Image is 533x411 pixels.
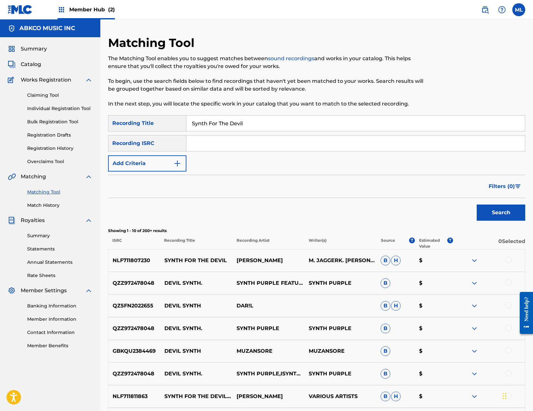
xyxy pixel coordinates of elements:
[8,5,33,14] img: MLC Logo
[108,100,429,108] p: In the next step, you will locate the specific work in your catalog that you want to match to the...
[304,279,376,287] p: SYNTH PURPLE
[471,257,478,264] img: expand
[304,257,376,264] p: M. JAGGERK. [PERSON_NAME]
[304,393,376,400] p: VARIOUS ARTISTS
[58,6,65,14] img: Top Rightsholders
[268,55,314,61] a: sound recordings
[27,246,93,252] a: Statements
[232,370,305,378] p: SYNTH PURPLE,ISYNTHPURPLE
[415,325,453,332] p: $
[447,238,453,243] span: ?
[108,325,160,332] p: QZZ972478048
[108,36,198,50] h2: Matching Tool
[477,205,525,221] button: Search
[27,329,93,336] a: Contact Information
[8,45,47,53] a: SummarySummary
[304,238,376,249] p: Writer(s)
[415,279,453,287] p: $
[27,303,93,309] a: Banking Information
[8,173,16,181] img: Matching
[503,386,506,406] div: Drag
[8,287,16,294] img: Member Settings
[108,347,160,355] p: GBKQU2384469
[8,61,16,68] img: Catalog
[27,118,93,125] a: Bulk Registration Tool
[415,347,453,355] p: $
[85,217,93,224] img: expand
[501,380,533,411] iframe: Chat Widget
[232,347,305,355] p: MUZANSORE
[108,155,186,172] button: Add Criteria
[21,173,46,181] span: Matching
[381,324,390,333] span: B
[108,370,160,378] p: QZZ972478048
[160,347,232,355] p: DEVIL SYNTH
[8,25,16,32] img: Accounts
[160,302,232,310] p: DEVIL SYNTH
[108,302,160,310] p: QZ5FN2022655
[160,279,232,287] p: DEVIL SYNTH.
[471,347,478,355] img: expand
[391,392,401,401] span: H
[27,272,93,279] a: Rate Sheets
[85,76,93,84] img: expand
[304,370,376,378] p: SYNTH PURPLE
[471,325,478,332] img: expand
[8,217,16,224] img: Royalties
[381,346,390,356] span: B
[415,393,453,400] p: $
[232,257,305,264] p: [PERSON_NAME]
[85,287,93,294] img: expand
[409,238,415,243] span: ?
[108,6,115,13] span: (2)
[471,370,478,378] img: expand
[108,55,429,70] p: The Matching Tool enables you to suggest matches between and works in your catalog. This helps en...
[160,370,232,378] p: DEVIL SYNTH.
[27,342,93,349] a: Member Benefits
[108,238,160,249] p: ISRC
[27,105,93,112] a: Individual Registration Tool
[489,183,515,190] span: Filters ( 0 )
[232,279,305,287] p: SYNTH PURPLE FEATURING [PERSON_NAME]
[381,301,390,311] span: B
[160,238,232,249] p: Recording Title
[381,392,390,401] span: B
[419,238,447,249] p: Estimated Value
[19,25,75,32] h5: ABKCO MUSIC INC
[27,158,93,165] a: Overclaims Tool
[27,259,93,266] a: Annual Statements
[391,256,401,265] span: H
[498,6,506,14] img: help
[515,184,521,188] img: filter
[512,3,525,16] div: User Menu
[160,325,232,332] p: DEVIL SYNTH.
[415,257,453,264] p: $
[471,279,478,287] img: expand
[27,202,93,209] a: Match History
[108,77,429,93] p: To begin, use the search fields below to find recordings that haven't yet been matched to your wo...
[8,45,16,53] img: Summary
[108,279,160,287] p: QZZ972478048
[515,287,533,339] iframe: Resource Center
[415,370,453,378] p: $
[21,217,45,224] span: Royalties
[381,238,395,249] p: Source
[232,238,304,249] p: Recording Artist
[479,3,492,16] a: Public Search
[453,238,525,249] p: 0 Selected
[21,287,67,294] span: Member Settings
[232,325,305,332] p: SYNTH PURPLE
[108,257,160,264] p: NLF711807230
[108,228,525,234] p: Showing 1 - 10 of 200+ results
[160,257,232,264] p: SYNTH FOR THE DEVIL
[69,6,115,13] span: Member Hub
[471,302,478,310] img: expand
[471,393,478,400] img: expand
[481,6,489,14] img: search
[485,178,525,194] button: Filters (0)
[304,347,376,355] p: MUZANSORE
[381,369,390,379] span: B
[85,173,93,181] img: expand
